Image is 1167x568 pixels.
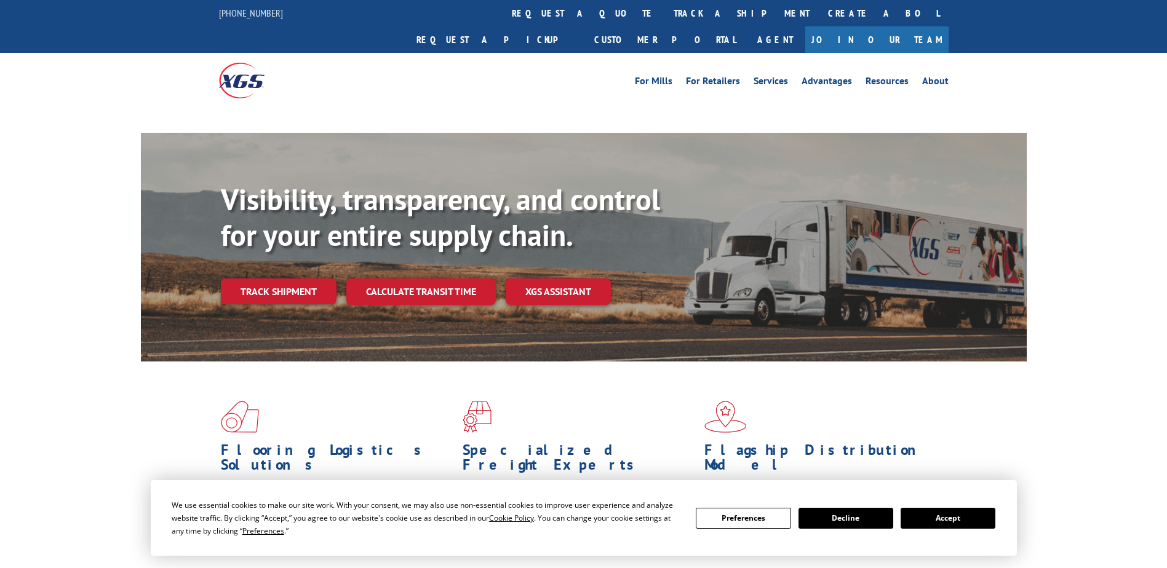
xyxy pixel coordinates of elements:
[704,478,931,507] span: Our agile distribution network gives you nationwide inventory management on demand.
[463,443,695,478] h1: Specialized Freight Experts
[506,278,611,305] a: XGS ASSISTANT
[221,278,337,304] a: Track shipment
[754,76,788,90] a: Services
[463,401,492,433] img: xgs-icon-focused-on-flooring-red
[922,76,949,90] a: About
[172,499,681,537] div: We use essential cookies to make our site work. With your consent, we may also use non-essential ...
[463,478,695,533] p: From overlength loads to delicate cargo, our experienced staff knows the best way to move your fr...
[704,443,937,478] h1: Flagship Distribution Model
[635,76,672,90] a: For Mills
[585,26,745,53] a: Customer Portal
[704,401,747,433] img: xgs-icon-flagship-distribution-model-red
[489,513,534,523] span: Cookie Policy
[686,76,740,90] a: For Retailers
[219,7,283,19] a: [PHONE_NUMBER]
[901,508,995,529] button: Accept
[221,478,453,522] span: As an industry carrier of choice, XGS has brought innovation and dedication to flooring logistics...
[242,526,284,536] span: Preferences
[151,480,1017,556] div: Cookie Consent Prompt
[799,508,893,529] button: Decline
[802,76,852,90] a: Advantages
[745,26,805,53] a: Agent
[407,26,585,53] a: Request a pickup
[221,443,453,478] h1: Flooring Logistics Solutions
[696,508,791,529] button: Preferences
[346,278,496,305] a: Calculate transit time
[221,180,660,254] b: Visibility, transparency, and control for your entire supply chain.
[805,26,949,53] a: Join Our Team
[221,401,259,433] img: xgs-icon-total-supply-chain-intelligence-red
[866,76,909,90] a: Resources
